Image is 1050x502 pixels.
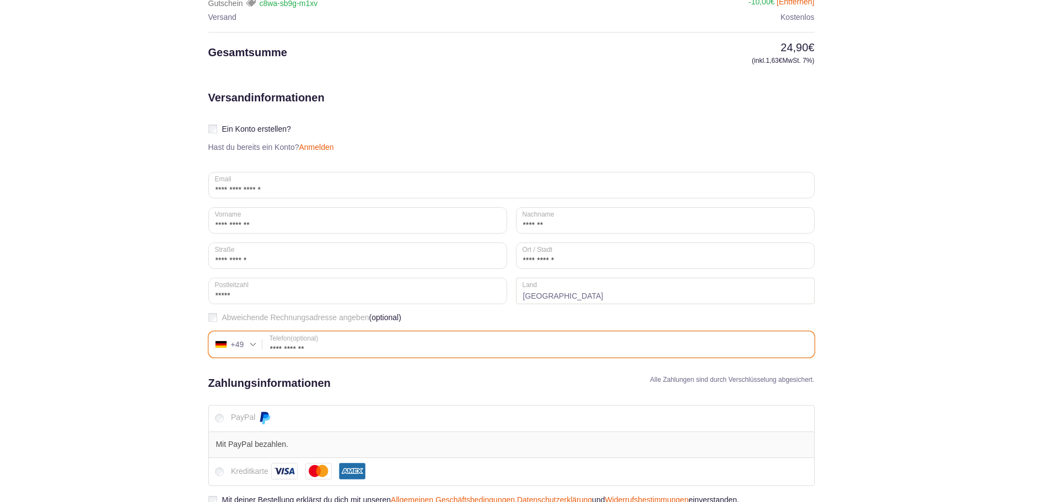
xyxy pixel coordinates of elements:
input: Abweichende Rechnungsadresse angeben(optional) [208,313,217,322]
img: PayPal [258,411,271,424]
img: Mastercard [305,463,332,479]
label: PayPal [231,413,274,422]
span: Gesamtsumme [208,46,287,58]
span: Kostenlos [780,13,814,21]
label: Abweichende Rechnungsadresse angeben [208,313,815,322]
strong: [GEOGRAPHIC_DATA] [516,278,815,304]
div: Germany (Deutschland): +49 [209,332,263,357]
input: Ein Konto erstellen? [208,125,217,133]
a: Anmelden [299,143,334,152]
label: Kreditkarte [231,467,368,476]
img: Visa [271,463,298,479]
span: € [779,57,783,64]
p: Hast du bereits ein Konto? [204,143,338,152]
span: (optional) [369,313,401,322]
div: +49 [231,341,244,348]
span: 1,63 [766,57,782,64]
h4: Alle Zahlungen sind durch Verschlüsselung abgesichert. [650,375,814,385]
span: Ein Konto erstellen? [222,125,291,133]
p: Mit PayPal bezahlen. [216,439,806,450]
span: € [808,41,814,53]
span: Versand [208,13,236,21]
img: American Express [339,463,365,479]
h2: Versandinformationen [208,89,325,172]
bdi: 24,90 [780,41,814,53]
h2: Zahlungsinformationen [208,375,331,391]
small: (inkl. MwSt. 7%) [638,56,815,66]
